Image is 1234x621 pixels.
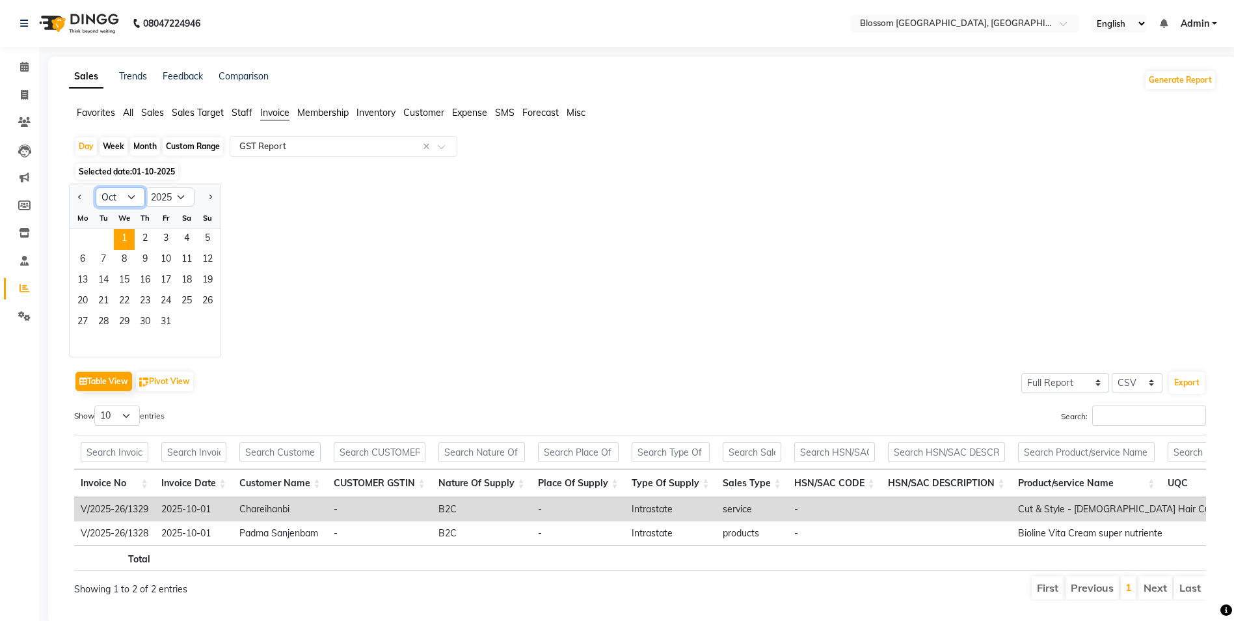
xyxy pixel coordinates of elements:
[74,521,155,545] td: V/2025-26/1328
[197,271,218,292] span: 19
[423,140,434,154] span: Clear all
[139,378,149,387] img: pivot.png
[93,250,114,271] span: 7
[93,250,114,271] div: Tuesday, October 7, 2025
[135,292,155,312] span: 23
[888,442,1005,462] input: Search HSN/SAC DESCRIPTION
[72,271,93,292] span: 13
[176,208,197,228] div: Sa
[155,292,176,312] div: Friday, October 24, 2025
[334,442,425,462] input: Search CUSTOMER GSTIN
[114,292,135,312] div: Wednesday, October 22, 2025
[135,271,155,292] div: Thursday, October 16, 2025
[232,107,252,118] span: Staff
[93,312,114,333] span: 28
[567,107,585,118] span: Misc
[155,312,176,333] div: Friday, October 31, 2025
[403,107,444,118] span: Customer
[176,250,197,271] div: Saturday, October 11, 2025
[114,229,135,250] span: 1
[205,187,215,208] button: Next month
[72,292,93,312] span: 20
[130,137,160,156] div: Month
[72,208,93,228] div: Mo
[155,292,176,312] span: 24
[141,107,164,118] span: Sales
[75,163,178,180] span: Selected date:
[260,107,289,118] span: Invoice
[96,187,145,207] select: Select month
[155,497,233,521] td: 2025-10-01
[93,208,114,228] div: Tu
[69,65,103,89] a: Sales
[155,271,176,292] div: Friday, October 17, 2025
[72,271,93,292] div: Monday, October 13, 2025
[114,250,135,271] div: Wednesday, October 8, 2025
[74,406,165,426] label: Show entries
[197,292,218,312] span: 26
[197,250,218,271] span: 12
[163,137,223,156] div: Custom Range
[197,229,218,250] span: 5
[114,312,135,333] span: 29
[538,442,619,462] input: Search Place Of Supply
[72,312,93,333] span: 27
[176,229,197,250] span: 4
[135,271,155,292] span: 16
[197,208,218,228] div: Su
[1146,71,1215,89] button: Generate Report
[114,271,135,292] div: Wednesday, October 15, 2025
[625,497,716,521] td: Intrastate
[297,107,349,118] span: Membership
[155,250,176,271] span: 10
[94,406,140,426] select: Showentries
[632,442,710,462] input: Search Type Of Supply
[531,497,625,521] td: -
[145,187,194,207] select: Select year
[135,312,155,333] span: 30
[1168,442,1229,462] input: Search UQC
[176,271,197,292] span: 18
[136,372,193,391] button: Pivot View
[197,292,218,312] div: Sunday, October 26, 2025
[239,442,321,462] input: Search Customer Name
[1125,581,1132,594] a: 1
[625,521,716,545] td: Intrastate
[161,442,226,462] input: Search Invoice Date
[432,469,531,497] th: Nature Of Supply: activate to sort column ascending
[155,250,176,271] div: Friday, October 10, 2025
[881,469,1012,497] th: HSN/SAC DESCRIPTION: activate to sort column ascending
[135,208,155,228] div: Th
[716,469,788,497] th: Sales Type: activate to sort column ascending
[531,469,625,497] th: Place Of Supply: activate to sort column ascending
[81,442,148,462] input: Search Invoice No
[495,107,515,118] span: SMS
[75,372,132,391] button: Table View
[132,167,175,176] span: 01-10-2025
[327,521,432,545] td: -
[72,250,93,271] span: 6
[114,312,135,333] div: Wednesday, October 29, 2025
[176,292,197,312] div: Saturday, October 25, 2025
[1012,497,1220,521] td: Cut & Style - [DEMOGRAPHIC_DATA] Hair Cut
[75,137,97,156] div: Day
[1092,406,1206,426] input: Search:
[356,107,396,118] span: Inventory
[794,442,875,462] input: Search HSN/SAC CODE
[1012,469,1162,497] th: Product/service Name: activate to sort column ascending
[72,250,93,271] div: Monday, October 6, 2025
[74,545,157,571] th: Total
[93,292,114,312] div: Tuesday, October 21, 2025
[75,187,85,208] button: Previous month
[135,292,155,312] div: Thursday, October 23, 2025
[176,250,197,271] span: 11
[788,497,881,521] td: -
[233,497,327,521] td: Chareihanbi
[219,70,269,82] a: Comparison
[114,250,135,271] span: 8
[176,229,197,250] div: Saturday, October 4, 2025
[1012,521,1220,545] td: Bioline Vita Cream super nutriente
[33,5,122,42] img: logo
[155,469,233,497] th: Invoice Date: activate to sort column ascending
[74,497,155,521] td: V/2025-26/1329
